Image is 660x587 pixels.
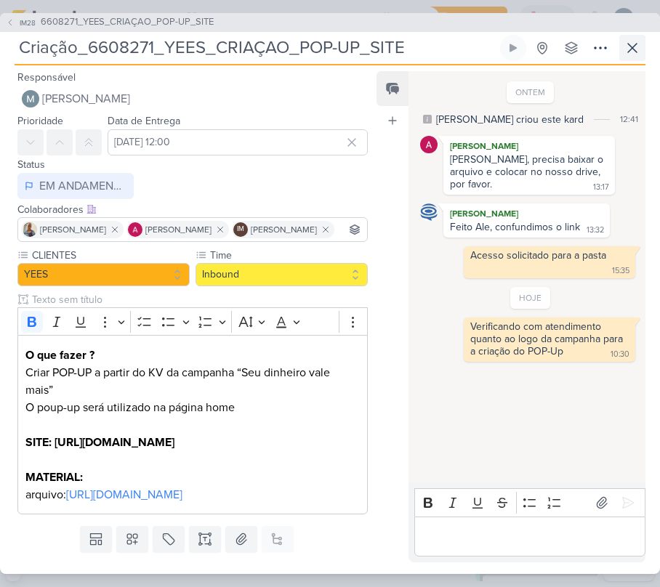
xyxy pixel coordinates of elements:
div: Editor toolbar [17,307,368,336]
button: EM ANDAMENTO [17,173,134,199]
img: Alessandra Gomes [420,136,438,153]
button: YEES [17,263,190,286]
button: Inbound [196,263,368,286]
div: EM ANDAMENTO [39,177,126,195]
label: Responsável [17,71,76,84]
label: Time [209,248,368,263]
strong: MATERIAL: [25,470,83,485]
div: [PERSON_NAME], precisa baixar o arquivo e colocar no nosso drive, por favor. [450,153,606,190]
div: 13:17 [593,182,609,193]
div: 15:35 [612,265,629,277]
label: Prioridade [17,115,63,127]
div: 12:41 [620,113,638,126]
strong: SITE: [URL][DOMAIN_NAME] [25,435,174,450]
input: Select a date [108,129,368,155]
span: [PERSON_NAME] [42,90,130,108]
img: Iara Santos [23,222,37,237]
div: [PERSON_NAME] [446,206,607,221]
a: [URL][DOMAIN_NAME] [66,487,182,502]
div: Editor editing area: main [17,335,368,514]
img: Alessandra Gomes [128,222,142,237]
div: Ligar relógio [507,42,519,54]
div: Feito Ale, confundimos o link [450,221,580,233]
p: IM [237,226,244,233]
span: [PERSON_NAME] [145,223,212,236]
div: Editor toolbar [414,488,645,517]
p: arquivo: [25,486,360,503]
input: Kard Sem Título [15,35,497,61]
label: Status [17,158,45,171]
div: Colaboradores [17,202,368,217]
span: [PERSON_NAME] [40,223,106,236]
strong: O que fazer ? [25,348,94,363]
label: Data de Entrega [108,115,180,127]
div: Isabella Machado Guimarães [233,222,248,237]
img: Mariana Amorim [22,90,39,108]
p: Criar POP-UP a partir do KV da campanha “Seu dinheiro vale mais” O poup-up será utilizado na pági... [25,364,360,416]
div: [PERSON_NAME] [446,139,612,153]
div: Acesso solicitado para a pasta [470,249,606,262]
label: CLIENTES [31,248,190,263]
input: Buscar [337,221,364,238]
div: [PERSON_NAME] criou este kard [436,112,584,127]
span: [PERSON_NAME] [251,223,317,236]
div: 13:32 [587,224,604,236]
input: Texto sem título [29,292,368,307]
div: 10:30 [611,349,629,360]
img: Caroline Traven De Andrade [420,203,438,221]
div: Editor editing area: main [414,517,645,556]
button: [PERSON_NAME] [17,86,368,112]
div: Verificando com atendimento quanto ao logo da campanha para a criação do POP-Up [470,320,626,357]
